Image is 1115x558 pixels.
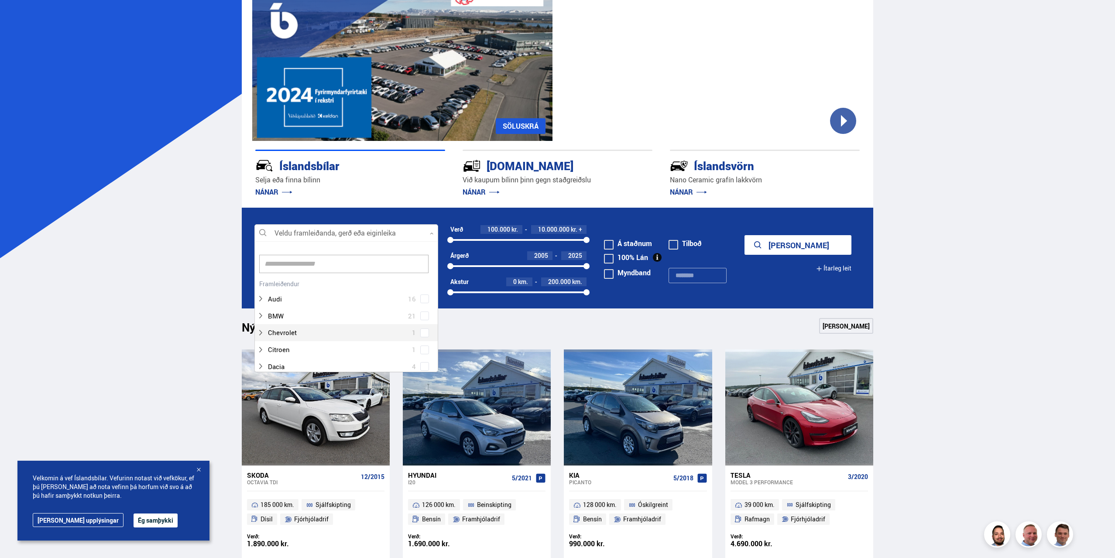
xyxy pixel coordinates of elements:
[569,479,669,485] div: Picanto
[791,514,825,524] span: Fjórhjóladrif
[673,475,693,482] span: 5/2018
[412,326,416,339] span: 1
[408,479,508,485] div: i20
[848,473,868,480] span: 3/2020
[261,500,294,510] span: 185 000 km.
[255,157,414,173] div: Íslandsbílar
[7,3,33,30] button: Opna LiveChat spjallviðmót
[408,471,508,479] div: Hyundai
[583,514,602,524] span: Bensín
[450,278,469,285] div: Akstur
[361,473,384,480] span: 12/2015
[463,157,481,175] img: tr5P-W3DuiFaO7aO.svg
[1017,523,1043,549] img: siFngHWaQ9KaOqBr.png
[816,259,851,278] button: Ítarleg leit
[638,500,668,510] span: Óskilgreint
[408,293,416,305] span: 16
[731,533,799,540] div: Verð:
[569,533,638,540] div: Verð:
[247,479,357,485] div: Octavia TDI
[670,175,860,185] p: Nano Ceramic grafín lakkvörn
[569,540,638,548] div: 990.000 kr.
[1048,523,1074,549] img: FbJEzSuNWCJXmdc-.webp
[422,500,456,510] span: 126 000 km.
[670,157,829,173] div: Íslandsvörn
[731,540,799,548] div: 4.690.000 kr.
[33,513,124,527] a: [PERSON_NAME] upplýsingar
[261,514,273,524] span: Dísil
[604,240,652,247] label: Á staðnum
[247,540,316,548] div: 1.890.000 kr.
[294,514,329,524] span: Fjórhjóladrif
[744,235,851,255] button: [PERSON_NAME]
[408,540,477,548] div: 1.690.000 kr.
[534,251,548,260] span: 2005
[744,500,775,510] span: 39 000 km.
[316,500,351,510] span: Sjálfskipting
[408,533,477,540] div: Verð:
[670,187,707,197] a: NÁNAR
[571,226,577,233] span: kr.
[512,475,532,482] span: 5/2021
[463,175,652,185] p: Við kaupum bílinn þinn gegn staðgreiðslu
[513,277,517,286] span: 0
[583,500,617,510] span: 128 000 km.
[518,278,528,285] span: km.
[572,278,582,285] span: km.
[463,187,500,197] a: NÁNAR
[247,471,357,479] div: Skoda
[412,360,416,373] span: 4
[450,226,463,233] div: Verð
[511,226,518,233] span: kr.
[412,343,416,356] span: 1
[604,269,651,276] label: Myndband
[669,240,702,247] label: Tilboð
[33,474,194,500] span: Velkomin á vef Íslandsbílar. Vefurinn notast við vefkökur, ef þú [PERSON_NAME] að nota vefinn þá ...
[255,187,292,197] a: NÁNAR
[538,225,570,233] span: 10.000.000
[623,514,661,524] span: Framhjóladrif
[568,251,582,260] span: 2025
[247,533,316,540] div: Verð:
[134,513,178,527] button: Ég samþykki
[477,500,511,510] span: Beinskipting
[463,157,621,173] div: [DOMAIN_NAME]
[408,310,416,322] span: 21
[731,479,844,485] div: Model 3 PERFORMANCE
[462,514,500,524] span: Framhjóladrif
[548,277,571,286] span: 200.000
[985,523,1012,549] img: nhp88E3Fdnt1Opn2.png
[422,514,441,524] span: Bensín
[604,254,648,261] label: 100% Lán
[579,226,582,233] span: +
[744,514,770,524] span: Rafmagn
[796,500,831,510] span: Sjálfskipting
[496,118,545,134] a: SÖLUSKRÁ
[450,252,469,259] div: Árgerð
[569,471,669,479] div: Kia
[487,225,510,233] span: 100.000
[255,175,445,185] p: Selja eða finna bílinn
[255,157,274,175] img: JRvxyua_JYH6wB4c.svg
[731,471,844,479] div: Tesla
[670,157,688,175] img: -Svtn6bYgwAsiwNX.svg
